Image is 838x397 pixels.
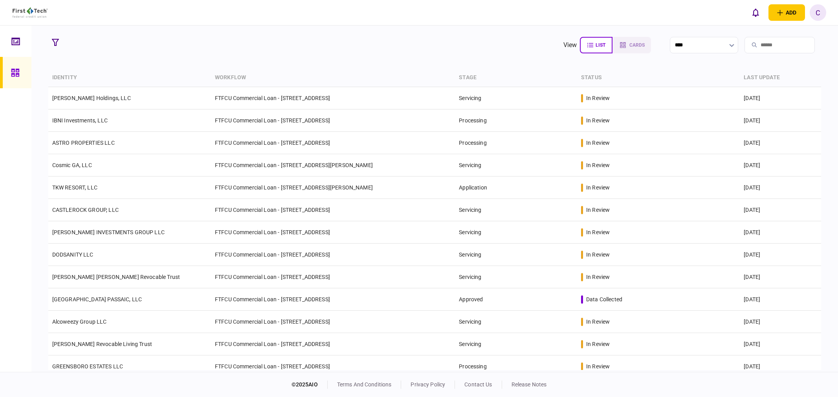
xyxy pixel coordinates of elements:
a: terms and conditions [337,381,392,388]
a: [PERSON_NAME] Holdings, LLC [52,95,131,101]
th: last update [740,69,821,87]
th: identity [48,69,211,87]
td: Servicing [455,333,577,355]
img: client company logo [13,7,48,18]
td: Servicing [455,244,577,266]
td: Servicing [455,311,577,333]
div: view [563,40,577,50]
a: TKW RESORT, LLC [52,184,97,191]
td: Processing [455,132,577,154]
button: list [580,37,612,53]
td: Servicing [455,199,577,221]
a: GREENSBORO ESTATES LLC [52,363,123,370]
td: FTFCU Commercial Loan - [STREET_ADDRESS] [211,199,455,221]
button: C [810,4,826,21]
a: CASTLEROCK GROUP, LLC [52,207,119,213]
button: open notifications list [747,4,764,21]
td: FTFCU Commercial Loan - [STREET_ADDRESS] [211,87,455,109]
td: FTFCU Commercial Loan - [STREET_ADDRESS][PERSON_NAME] [211,177,455,199]
td: FTFCU Commercial Loan - [STREET_ADDRESS] [211,109,455,132]
td: FTFCU Commercial Loan - [STREET_ADDRESS] [211,266,455,288]
button: open adding identity options [768,4,805,21]
td: Servicing [455,221,577,244]
a: [PERSON_NAME] [PERSON_NAME] Revocable Trust [52,274,180,280]
td: [DATE] [740,311,821,333]
div: in review [586,117,610,124]
a: release notes [512,381,547,388]
td: FTFCU Commercial Loan - [STREET_ADDRESS] [211,244,455,266]
td: Servicing [455,266,577,288]
th: workflow [211,69,455,87]
a: ASTRO PROPERTIES LLC [52,140,115,146]
a: [GEOGRAPHIC_DATA] PASSAIC, LLC [52,296,142,302]
td: Servicing [455,154,577,177]
div: in review [586,206,610,214]
button: cards [612,37,651,53]
a: Cosmic GA, LLC [52,162,92,168]
td: FTFCU Commercial Loan - [STREET_ADDRESS][PERSON_NAME] [211,154,455,177]
td: [DATE] [740,221,821,244]
th: stage [455,69,577,87]
td: [DATE] [740,87,821,109]
td: Servicing [455,87,577,109]
div: in review [586,318,610,326]
td: [DATE] [740,244,821,266]
td: [DATE] [740,266,821,288]
td: [DATE] [740,288,821,311]
a: [PERSON_NAME] INVESTMENTS GROUP LLC [52,229,165,235]
div: in review [586,184,610,191]
td: Application [455,177,577,199]
td: [DATE] [740,177,821,199]
div: in review [586,139,610,147]
td: Approved [455,288,577,311]
td: FTFCU Commercial Loan - [STREET_ADDRESS] [211,333,455,355]
a: Alcoweezy Group LLC [52,319,107,325]
td: [DATE] [740,132,821,154]
td: FTFCU Commercial Loan - [STREET_ADDRESS] [211,288,455,311]
div: in review [586,228,610,236]
td: [DATE] [740,333,821,355]
a: contact us [464,381,492,388]
a: privacy policy [411,381,445,388]
div: data collected [586,295,622,303]
td: [DATE] [740,154,821,177]
div: © 2025 AIO [292,381,328,389]
a: DODSANITY LLC [52,251,94,258]
div: in review [586,251,610,259]
div: in review [586,94,610,102]
div: in review [586,273,610,281]
td: Processing [455,355,577,378]
div: in review [586,340,610,348]
td: FTFCU Commercial Loan - [STREET_ADDRESS] [211,311,455,333]
td: FTFCU Commercial Loan - [STREET_ADDRESS] [211,132,455,154]
td: Processing [455,109,577,132]
span: cards [629,42,645,48]
div: in review [586,161,610,169]
span: list [596,42,605,48]
td: [DATE] [740,199,821,221]
td: [DATE] [740,109,821,132]
td: FTFCU Commercial Loan - [STREET_ADDRESS] [211,355,455,378]
a: [PERSON_NAME] Revocable Living Trust [52,341,152,347]
td: [DATE] [740,355,821,378]
a: IBNI Investments, LLC [52,117,108,124]
td: FTFCU Commercial Loan - [STREET_ADDRESS] [211,221,455,244]
th: status [577,69,740,87]
div: in review [586,362,610,370]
